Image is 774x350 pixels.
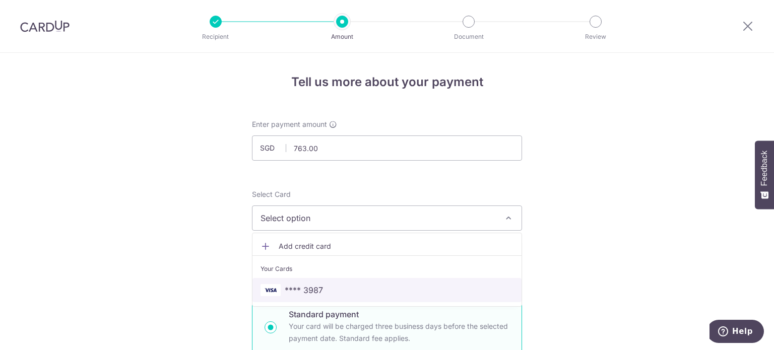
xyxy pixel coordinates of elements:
[252,233,522,307] ul: Select option
[279,241,513,251] span: Add credit card
[252,237,522,255] a: Add credit card
[252,119,327,129] span: Enter payment amount
[252,73,522,91] h4: Tell us more about your payment
[20,20,70,32] img: CardUp
[289,308,509,320] p: Standard payment
[760,151,769,186] span: Feedback
[289,320,509,344] p: Your card will be charged three business days before the selected payment date. Standard fee appl...
[709,320,764,345] iframe: Opens a widget where you can find more information
[558,32,633,42] p: Review
[178,32,253,42] p: Recipient
[260,143,286,153] span: SGD
[252,190,291,198] span: translation missing: en.payables.payment_networks.credit_card.summary.labels.select_card
[252,135,522,161] input: 0.00
[755,141,774,209] button: Feedback - Show survey
[431,32,506,42] p: Document
[305,32,379,42] p: Amount
[261,284,281,296] img: VISA
[261,264,292,274] span: Your Cards
[252,205,522,231] button: Select option
[261,212,495,224] span: Select option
